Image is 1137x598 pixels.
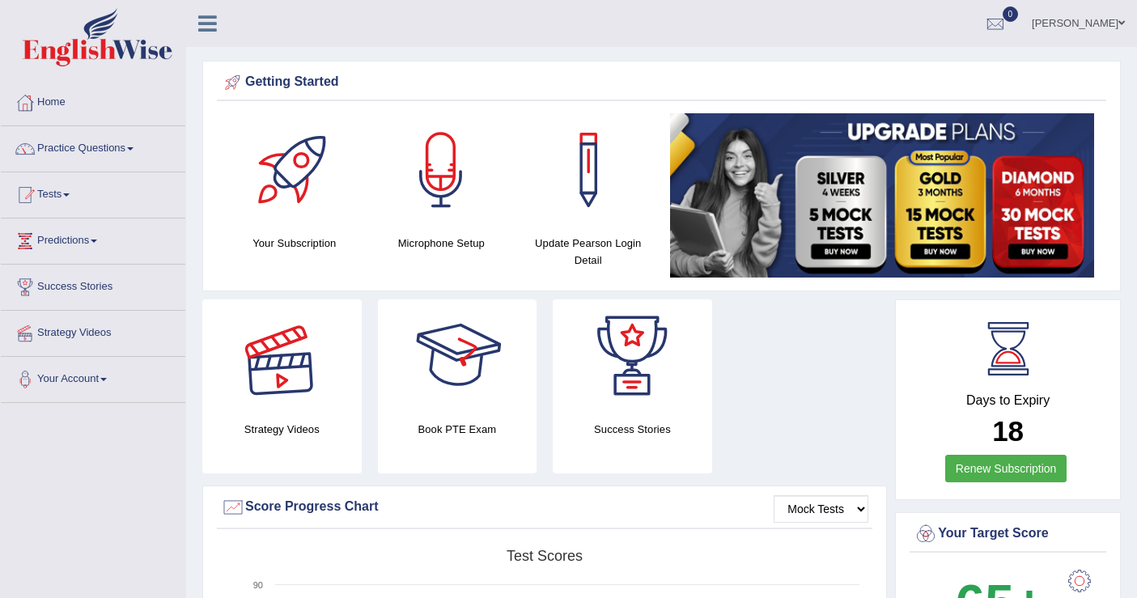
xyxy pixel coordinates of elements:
[253,580,263,590] text: 90
[1,172,185,213] a: Tests
[202,421,362,438] h4: Strategy Videos
[1,265,185,305] a: Success Stories
[507,548,583,564] tspan: Test scores
[1003,6,1019,22] span: 0
[914,522,1102,546] div: Your Target Score
[670,113,1095,278] img: small5.jpg
[945,455,1067,482] a: Renew Subscription
[992,415,1024,447] b: 18
[1,311,185,351] a: Strategy Videos
[221,70,1102,95] div: Getting Started
[229,235,360,252] h4: Your Subscription
[378,421,537,438] h4: Book PTE Exam
[1,126,185,167] a: Practice Questions
[523,235,654,269] h4: Update Pearson Login Detail
[221,495,868,520] div: Score Progress Chart
[914,393,1102,408] h4: Days to Expiry
[1,218,185,259] a: Predictions
[553,421,712,438] h4: Success Stories
[376,235,507,252] h4: Microphone Setup
[1,80,185,121] a: Home
[1,357,185,397] a: Your Account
